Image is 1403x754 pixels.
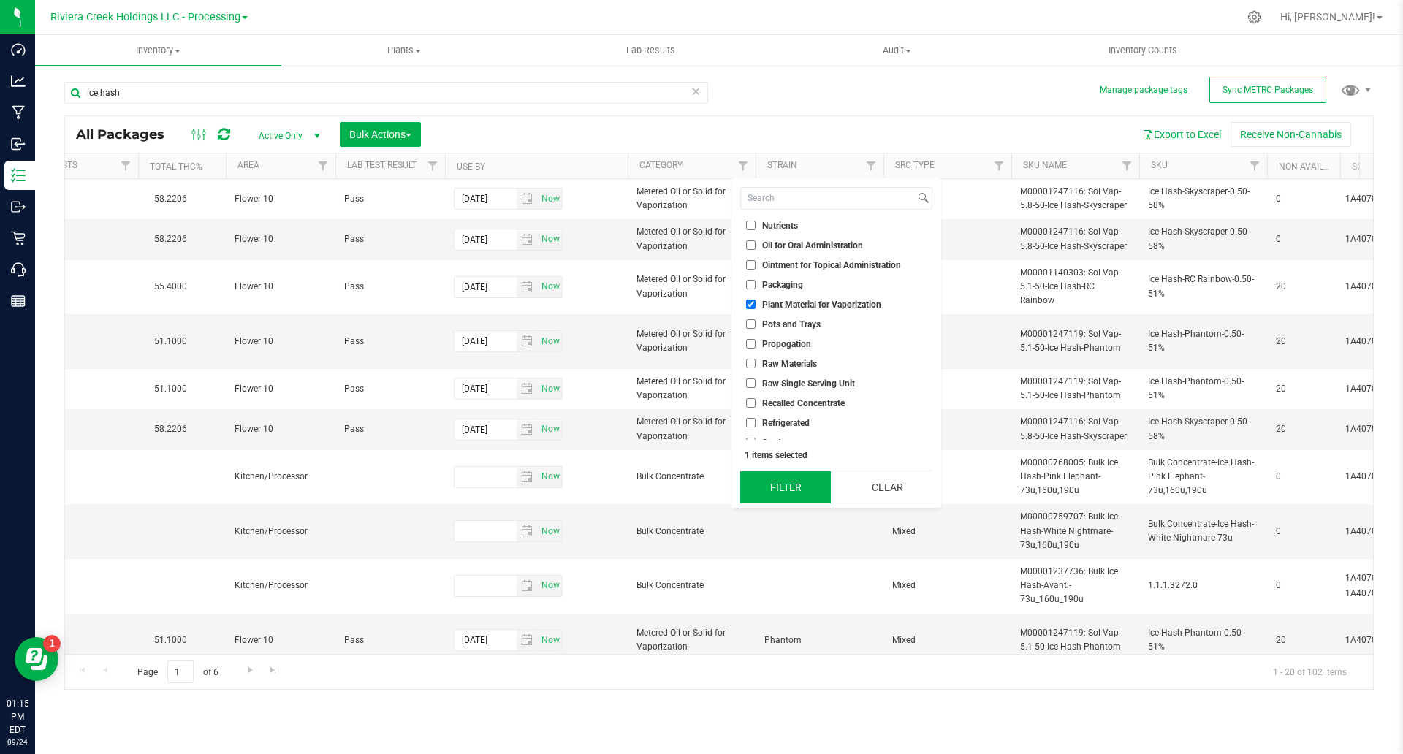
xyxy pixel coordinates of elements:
[745,450,928,460] div: 1 items selected
[740,471,831,503] button: Filter
[1115,153,1139,178] a: Filter
[764,633,875,647] span: Phantom
[892,280,1003,294] span: Mixed
[344,232,436,246] span: Pass
[344,633,436,647] span: Pass
[636,525,747,538] span: Bulk Concentrate
[636,375,747,403] span: Metered Oil or Solid for Vaporization
[762,241,863,250] span: Oil for Oral Administration
[892,525,1003,538] span: Mixed
[859,153,883,178] a: Filter
[235,422,327,436] span: Flower 10
[517,277,538,297] span: select
[746,280,756,289] input: Packaging
[636,415,747,443] span: Metered Oil or Solid for Vaporization
[746,240,756,250] input: Oil for Oral Administration
[43,635,61,652] iframe: Resource center unread badge
[1279,161,1344,172] a: Non-Available
[691,82,701,101] span: Clear
[538,378,562,399] span: select
[1148,225,1258,253] span: Ice Hash-Skyscraper-0.50-58%
[7,736,28,747] p: 09/24
[762,281,803,289] span: Packaging
[15,637,58,681] iframe: Resource center
[1148,517,1258,545] span: Bulk Concentrate-Ice Hash-White Nightmare-73u
[147,331,194,352] span: 51.1000
[1020,185,1130,213] span: M00001247116: Sol Vap-5.8-50-Ice Hash-Skyscraper
[344,382,436,396] span: Pass
[639,160,683,170] a: Category
[746,359,756,368] input: Raw Materials
[762,261,901,270] span: Ointment for Topical Administration
[349,129,411,140] span: Bulk Actions
[1148,273,1258,300] span: Ice Hash-RC Rainbow-0.50-51%
[762,221,798,230] span: Nutrients
[35,35,281,66] a: Inventory
[1020,375,1130,403] span: M00001247119: Sol Vap-5.1-50-Ice Hash-Phantom
[235,525,327,538] span: Kitchen/Processor
[892,633,1003,647] span: Mixed
[636,626,747,654] span: Metered Oil or Solid for Vaporization
[1231,122,1351,147] button: Receive Non-Cannabis
[1020,225,1130,253] span: M00001247116: Sol Vap-5.8-50-Ice Hash-Skyscraper
[1133,122,1231,147] button: Export to Excel
[775,44,1019,57] span: Audit
[731,153,756,178] a: Filter
[263,660,284,680] a: Go to the last page
[636,185,747,213] span: Metered Oil or Solid for Vaporization
[1276,470,1331,484] span: 0
[1148,456,1258,498] span: Bulk Concentrate-Ice Hash-Pink Elephant-73u,160u,190u
[762,379,855,388] span: Raw Single Serving Unit
[1276,579,1331,593] span: 0
[1148,375,1258,403] span: Ice Hash-Phantom-0.50-51%
[147,276,194,297] span: 55.4000
[11,199,26,214] inline-svg: Outbound
[636,470,747,484] span: Bulk Concentrate
[344,280,436,294] span: Pass
[538,188,562,209] span: select
[767,160,797,170] a: Strain
[235,633,327,647] span: Flower 10
[50,11,240,23] span: Riviera Creek Holdings LLC - Processing
[746,378,756,388] input: Raw Single Serving Unit
[1151,160,1168,170] a: SKU
[1148,327,1258,355] span: Ice Hash-Phantom-0.50-51%
[517,467,538,487] span: select
[167,660,194,683] input: 1
[517,521,538,541] span: select
[1276,525,1331,538] span: 0
[538,630,562,650] span: select
[35,44,281,57] span: Inventory
[636,225,747,253] span: Metered Oil or Solid for Vaporization
[240,660,261,680] a: Go to the next page
[538,229,563,250] span: Set Current date
[987,153,1011,178] a: Filter
[1276,633,1331,647] span: 20
[1276,335,1331,349] span: 20
[237,160,259,170] a: Area
[517,630,538,650] span: select
[1276,382,1331,396] span: 20
[774,35,1020,66] a: Audit
[746,418,756,427] input: Refrigerated
[746,438,756,447] input: Seeds
[235,192,327,206] span: Flower 10
[281,35,528,66] a: Plants
[538,276,563,297] span: Set Current date
[762,359,817,368] span: Raw Materials
[11,262,26,277] inline-svg: Call Center
[347,160,417,170] a: Lab Test Result
[892,382,1003,396] span: Mixed
[7,697,28,736] p: 01:15 PM EDT
[538,576,562,596] span: select
[235,382,327,396] span: Flower 10
[147,229,194,250] span: 58.2206
[538,521,563,542] span: Set Current date
[457,161,485,172] a: Use By
[11,168,26,183] inline-svg: Inventory
[895,160,935,170] a: Src Type
[538,466,563,487] span: Set Current date
[1020,456,1130,498] span: M00000768005: Bulk Ice Hash-Pink Elephant-73u,160u,190u
[11,231,26,245] inline-svg: Retail
[636,273,747,300] span: Metered Oil or Solid for Vaporization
